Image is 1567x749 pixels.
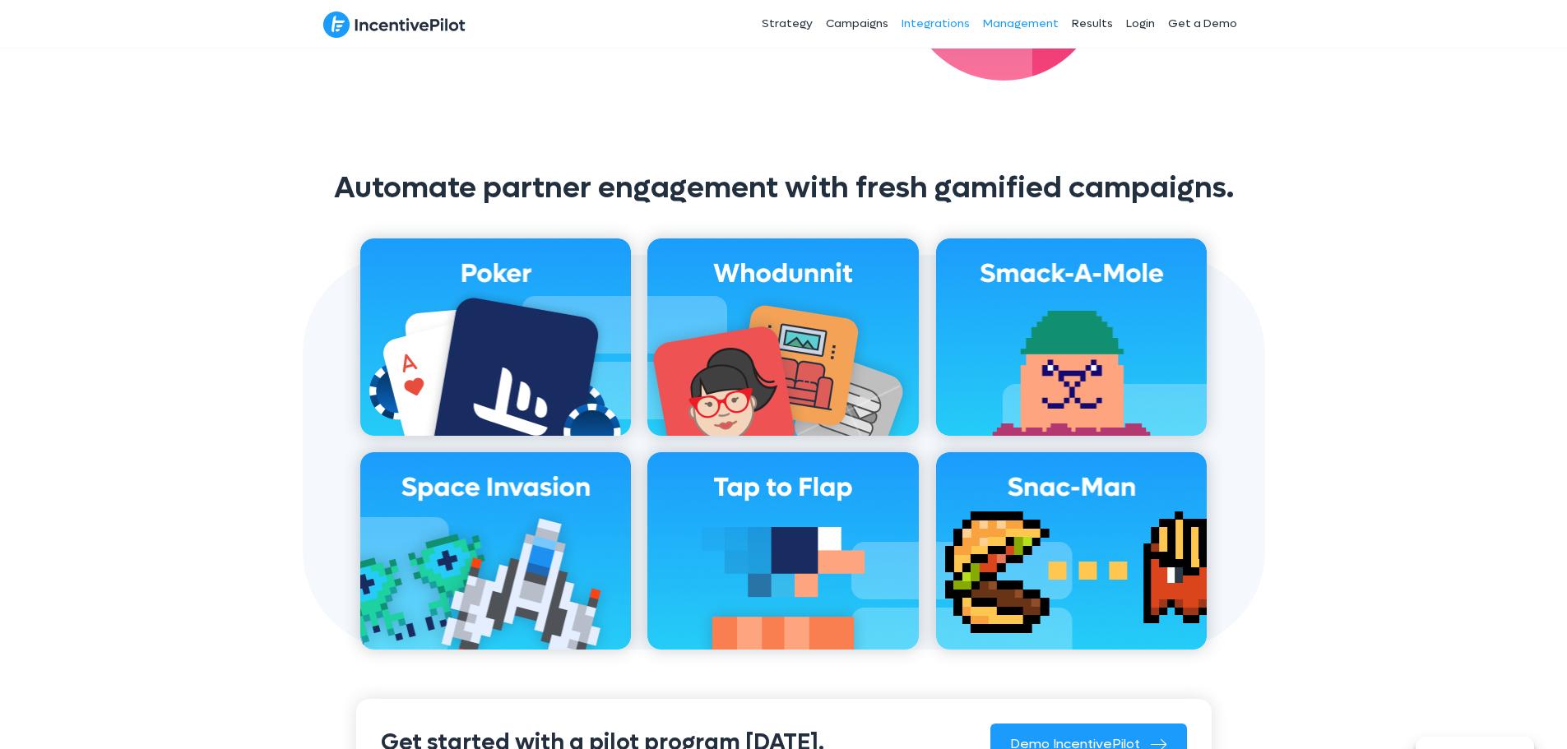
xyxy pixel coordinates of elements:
img: poker-game-tile-2 [360,238,632,436]
img: smack-a-mole-game-tile-2 [936,238,1208,436]
img: space-Invasion-game-tile-2 [360,452,632,650]
a: Strategy [755,3,819,44]
a: Management [976,3,1065,44]
img: IncentivePilot [323,11,466,39]
span: Automate partner engagement with fresh gamified campaigns. [334,169,1234,207]
img: snac-man-game-tile [936,452,1208,650]
a: Get a Demo [1161,3,1244,44]
a: Campaigns [819,3,895,44]
a: Results [1065,3,1120,44]
img: whodunnit-game-tile-2 [647,238,919,436]
a: Login [1120,3,1161,44]
a: Integrations [895,3,976,44]
nav: Header Menu [642,3,1245,44]
img: tap-to-flap-game-tile [647,452,919,650]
